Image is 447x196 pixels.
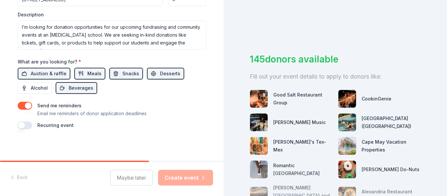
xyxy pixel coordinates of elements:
[338,161,356,178] img: photo for Shipley Do-Nuts
[37,103,81,108] label: Send me reminders
[147,68,184,80] button: Desserts
[31,70,66,78] span: Auction & raffle
[362,138,421,154] div: Cape May Vacation Properties
[18,20,206,50] textarea: I’m looking for donation opportunities for our upcoming fundraising and community events at an [M...
[250,90,268,108] img: photo for Good Salt Restaurant Group
[74,68,105,80] button: Meals
[273,162,333,177] div: Romantic [GEOGRAPHIC_DATA]
[31,84,48,92] span: Alcohol
[250,52,421,66] div: 145 donors available
[338,90,356,108] img: photo for CookinGenie
[250,71,421,82] div: Fill out your event details to apply to donors like:
[362,115,421,130] div: [GEOGRAPHIC_DATA] ([GEOGRAPHIC_DATA])
[37,122,74,128] label: Recurring event
[273,118,326,126] div: [PERSON_NAME] Music
[273,91,333,107] div: Good Salt Restaurant Group
[109,68,143,80] button: Snacks
[56,82,97,94] button: Beverages
[273,138,333,154] div: [PERSON_NAME]'s Tex-Mex
[122,70,139,78] span: Snacks
[18,68,70,80] button: Auction & raffle
[37,110,147,117] p: Email me reminders of donor application deadlines
[69,84,93,92] span: Beverages
[250,161,268,178] img: photo for Romantic Honeymoon Island
[250,114,268,131] img: photo for Alfred Music
[18,11,44,18] label: Description
[250,137,268,155] img: photo for Chuy's Tex-Mex
[338,137,356,155] img: photo for Cape May Vacation Properties
[87,70,101,78] span: Meals
[18,59,81,65] label: What are you looking for?
[338,114,356,131] img: photo for Four Seasons Resort (Orlando)
[160,70,180,78] span: Desserts
[362,95,391,103] div: CookinGenie
[18,82,52,94] button: Alcohol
